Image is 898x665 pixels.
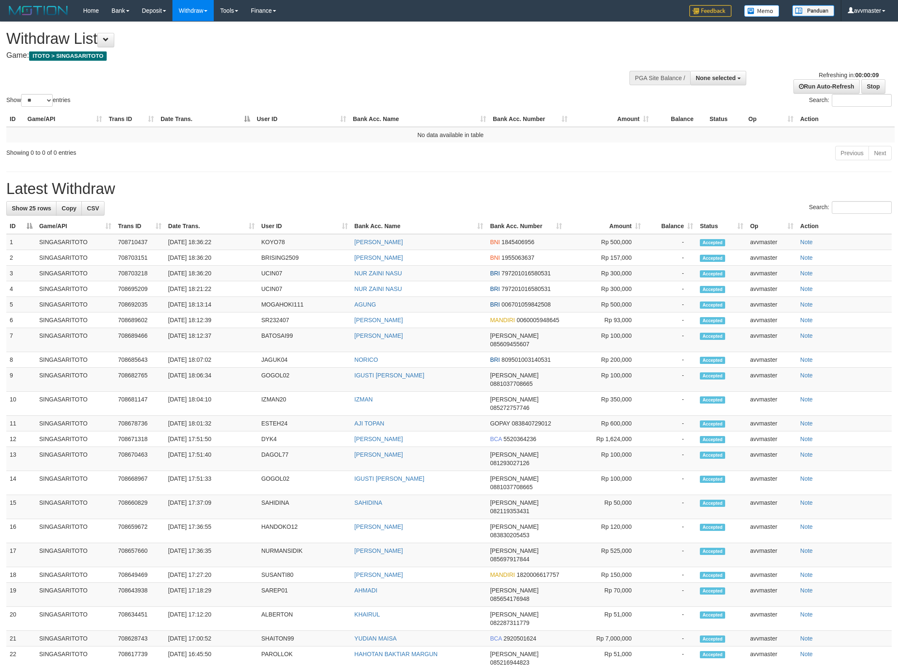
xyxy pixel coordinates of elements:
td: [DATE] 17:27:20 [165,567,258,583]
td: 2 [6,250,36,266]
th: Game/API: activate to sort column ascending [36,218,115,234]
td: IZMAN20 [258,392,351,416]
span: Accepted [700,500,725,507]
span: Copy [62,205,76,212]
span: [PERSON_NAME] [490,396,538,403]
span: ITOTO > SINGASARITOTO [29,51,107,61]
a: Note [800,651,813,657]
label: Search: [809,201,892,214]
a: SAHIDINA [355,499,382,506]
td: 708689602 [115,312,165,328]
a: NORICO [355,356,378,363]
h1: Latest Withdraw [6,180,892,197]
td: SINGASARITOTO [36,519,115,543]
td: - [644,431,696,447]
th: Bank Acc. Number: activate to sort column ascending [487,218,565,234]
th: Trans ID: activate to sort column ascending [105,111,157,127]
td: Rp 100,000 [565,368,644,392]
td: - [644,471,696,495]
span: Copy 1845406956 to clipboard [502,239,535,245]
img: Button%20Memo.svg [744,5,780,17]
button: None selected [690,71,746,85]
td: [DATE] 17:51:40 [165,447,258,471]
img: MOTION_logo.png [6,4,70,17]
td: Rp 100,000 [565,328,644,352]
td: 708692035 [115,297,165,312]
td: 708681147 [115,392,165,416]
th: ID [6,111,24,127]
span: Copy 0060005948645 to clipboard [516,317,559,323]
td: 16 [6,519,36,543]
td: SINGASARITOTO [36,416,115,431]
span: Copy 083840729012 to clipboard [512,420,551,427]
td: [DATE] 17:51:33 [165,471,258,495]
label: Search: [809,94,892,107]
td: - [644,312,696,328]
td: 708670463 [115,447,165,471]
td: BRISING2509 [258,250,351,266]
td: SINGASARITOTO [36,471,115,495]
span: BRI [490,270,500,277]
th: ID: activate to sort column descending [6,218,36,234]
td: avvmaster [747,495,797,519]
td: 708682765 [115,368,165,392]
td: - [644,519,696,543]
span: BNI [490,254,500,261]
td: DAGOL77 [258,447,351,471]
th: Op: activate to sort column ascending [745,111,797,127]
a: Note [800,332,813,339]
td: [DATE] 18:13:14 [165,297,258,312]
td: Rp 600,000 [565,416,644,431]
th: Game/API: activate to sort column ascending [24,111,105,127]
td: avvmaster [747,328,797,352]
span: Copy 5520364236 to clipboard [503,436,536,442]
th: Date Trans.: activate to sort column descending [157,111,253,127]
a: Note [800,523,813,530]
span: Show 25 rows [12,205,51,212]
td: avvmaster [747,567,797,583]
a: AJI TOPAN [355,420,384,427]
td: Rp 150,000 [565,567,644,583]
div: Showing 0 to 0 of 0 entries [6,145,368,157]
a: Next [868,146,892,160]
td: Rp 500,000 [565,234,644,250]
span: Accepted [700,436,725,443]
th: Op: activate to sort column ascending [747,218,797,234]
span: Accepted [700,372,725,380]
td: SINGASARITOTO [36,266,115,281]
span: Copy 082119353431 to clipboard [490,508,529,514]
a: IGUSTI [PERSON_NAME] [355,475,425,482]
td: - [644,495,696,519]
td: 708689466 [115,328,165,352]
td: BATOSAI99 [258,328,351,352]
a: [PERSON_NAME] [355,254,403,261]
td: [DATE] 17:37:09 [165,495,258,519]
td: ESTEH24 [258,416,351,431]
td: 708657660 [115,543,165,567]
a: Note [800,587,813,594]
a: Show 25 rows [6,201,56,215]
a: NUR ZAINI NASU [355,285,402,292]
td: SINGASARITOTO [36,250,115,266]
a: Note [800,356,813,363]
td: 1 [6,234,36,250]
div: PGA Site Balance / [629,71,690,85]
a: CSV [81,201,105,215]
td: SR232407 [258,312,351,328]
th: Bank Acc. Name: activate to sort column ascending [351,218,487,234]
th: Trans ID: activate to sort column ascending [115,218,165,234]
td: Rp 100,000 [565,447,644,471]
td: - [644,567,696,583]
td: avvmaster [747,281,797,297]
td: 708659672 [115,519,165,543]
td: - [644,250,696,266]
span: Copy 797201016580531 to clipboard [502,285,551,292]
td: SINGASARITOTO [36,392,115,416]
td: avvmaster [747,416,797,431]
td: avvmaster [747,471,797,495]
span: [PERSON_NAME] [490,451,538,458]
td: MOGAHOKI111 [258,297,351,312]
td: avvmaster [747,519,797,543]
a: Note [800,317,813,323]
td: SINGASARITOTO [36,281,115,297]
